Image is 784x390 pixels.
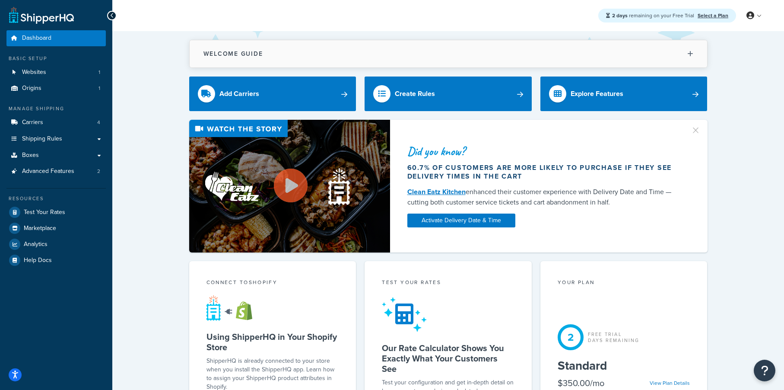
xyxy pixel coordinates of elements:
div: Connect to Shopify [206,278,339,288]
div: 60.7% of customers are more likely to purchase if they see delivery times in the cart [407,163,680,181]
span: remaining on your Free Trial [612,12,695,19]
li: Websites [6,64,106,80]
a: Clean Eatz Kitchen [407,187,466,197]
div: Add Carriers [219,88,259,100]
div: Resources [6,195,106,202]
h2: Welcome Guide [203,51,263,57]
div: Explore Features [571,88,623,100]
span: Advanced Features [22,168,74,175]
div: Did you know? [407,145,680,157]
img: Video thumbnail [189,120,390,253]
img: connect-shq-shopify-9b9a8c5a.svg [206,295,260,321]
div: Free Trial Days Remaining [588,331,640,343]
h5: Our Rate Calculator Shows You Exactly What Your Customers See [382,343,514,374]
a: Shipping Rules [6,131,106,147]
div: Test your rates [382,278,514,288]
a: Create Rules [365,77,532,111]
a: Carriers4 [6,115,106,131]
span: Origins [22,85,41,92]
span: Marketplace [24,225,56,232]
h5: Using ShipperHQ in Your Shopify Store [206,332,339,352]
a: Marketplace [6,221,106,236]
div: 2 [558,324,584,350]
div: Create Rules [395,88,435,100]
a: Boxes [6,147,106,163]
span: Carriers [22,119,43,126]
span: Help Docs [24,257,52,264]
div: $350.00/mo [558,377,604,389]
a: Advanced Features2 [6,163,106,179]
strong: 2 days [612,12,628,19]
a: Dashboard [6,30,106,46]
span: Analytics [24,241,48,248]
span: Test Your Rates [24,209,65,216]
a: Explore Features [540,77,708,111]
a: Activate Delivery Date & Time [407,214,515,227]
li: Advanced Features [6,163,106,179]
a: Origins1 [6,80,106,96]
a: Help Docs [6,253,106,268]
h5: Standard [558,359,690,373]
a: View Plan Details [650,379,690,387]
span: 2 [97,168,100,175]
a: Add Carriers [189,77,356,111]
span: 4 [97,119,100,126]
div: Your Plan [558,278,690,288]
a: Websites1 [6,64,106,80]
div: enhanced their customer experience with Delivery Date and Time — cutting both customer service ti... [407,187,680,208]
span: 1 [98,69,100,76]
div: Manage Shipping [6,105,106,112]
a: Test Your Rates [6,205,106,220]
li: Carriers [6,115,106,131]
span: Shipping Rules [22,135,62,143]
div: Basic Setup [6,55,106,62]
a: Select a Plan [698,12,728,19]
span: Boxes [22,152,39,159]
button: Open Resource Center [754,360,775,381]
button: Welcome Guide [190,40,707,67]
span: 1 [98,85,100,92]
li: Origins [6,80,106,96]
span: Dashboard [22,35,51,42]
span: Websites [22,69,46,76]
a: Analytics [6,237,106,252]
